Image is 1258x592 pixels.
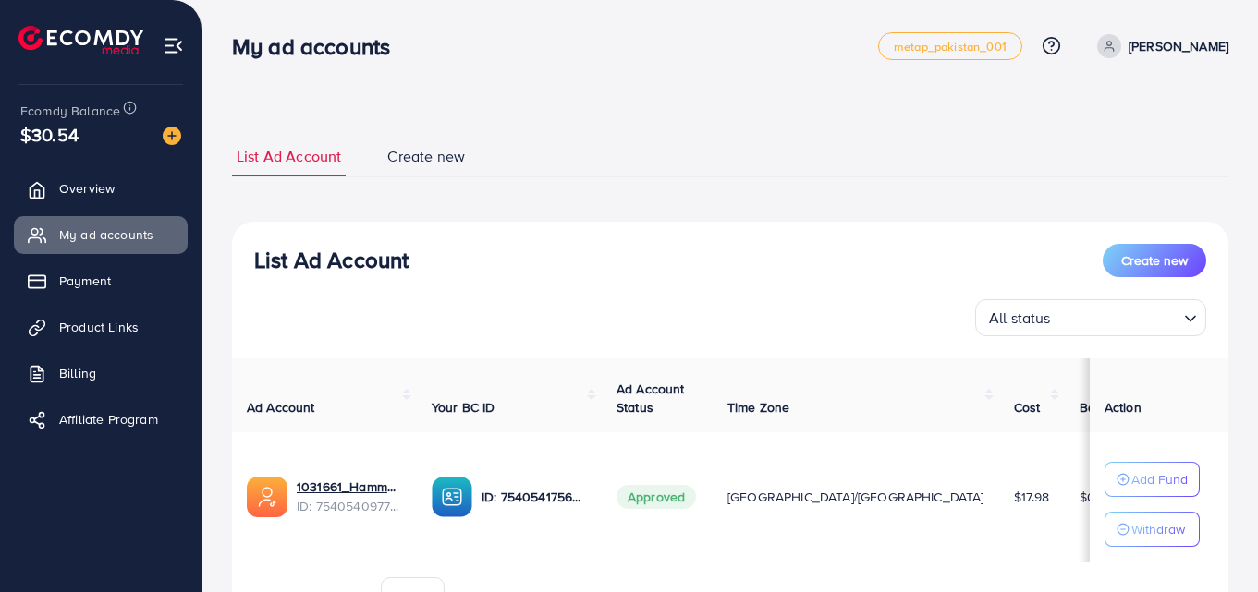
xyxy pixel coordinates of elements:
[1129,35,1228,57] p: [PERSON_NAME]
[878,32,1022,60] a: metap_pakistan_001
[18,26,143,54] img: logo
[1014,398,1041,417] span: Cost
[1121,251,1188,270] span: Create new
[727,398,789,417] span: Time Zone
[1131,468,1188,490] p: Add Fund
[59,364,96,382] span: Billing
[1105,512,1200,547] button: Withdraw
[14,355,188,392] a: Billing
[20,102,120,120] span: Ecomdy Balance
[247,398,315,417] span: Ad Account
[1105,398,1142,417] span: Action
[1056,301,1177,332] input: Search for option
[20,121,79,148] span: $30.54
[727,488,984,506] span: [GEOGRAPHIC_DATA]/[GEOGRAPHIC_DATA]
[894,41,1007,53] span: metap_pakistan_001
[59,225,153,244] span: My ad accounts
[1103,244,1206,277] button: Create new
[163,35,184,56] img: menu
[14,262,188,299] a: Payment
[254,247,409,273] h3: List Ad Account
[482,486,587,508] p: ID: 7540541756979544081
[985,305,1055,332] span: All status
[617,380,685,417] span: Ad Account Status
[14,170,188,207] a: Overview
[297,477,402,496] a: 1031661_Hammad Sabir_1755669306221
[59,410,158,429] span: Affiliate Program
[237,146,341,167] span: List Ad Account
[163,127,181,145] img: image
[1090,34,1228,58] a: [PERSON_NAME]
[617,485,696,509] span: Approved
[1105,462,1200,497] button: Add Fund
[432,398,495,417] span: Your BC ID
[247,477,287,517] img: ic-ads-acc.e4c84228.svg
[432,477,472,517] img: ic-ba-acc.ded83a64.svg
[297,477,402,515] div: <span class='underline'>1031661_Hammad Sabir_1755669306221</span></br>7540540977757405191
[14,308,188,345] a: Product Links
[975,299,1206,336] div: Search for option
[59,272,111,290] span: Payment
[14,401,188,438] a: Affiliate Program
[14,216,188,253] a: My ad accounts
[59,318,139,336] span: Product Links
[59,179,115,198] span: Overview
[297,497,402,515] span: ID: 7540540977757405191
[232,33,405,60] h3: My ad accounts
[1131,518,1185,540] p: Withdraw
[1014,488,1050,506] span: $17.98
[387,146,465,167] span: Create new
